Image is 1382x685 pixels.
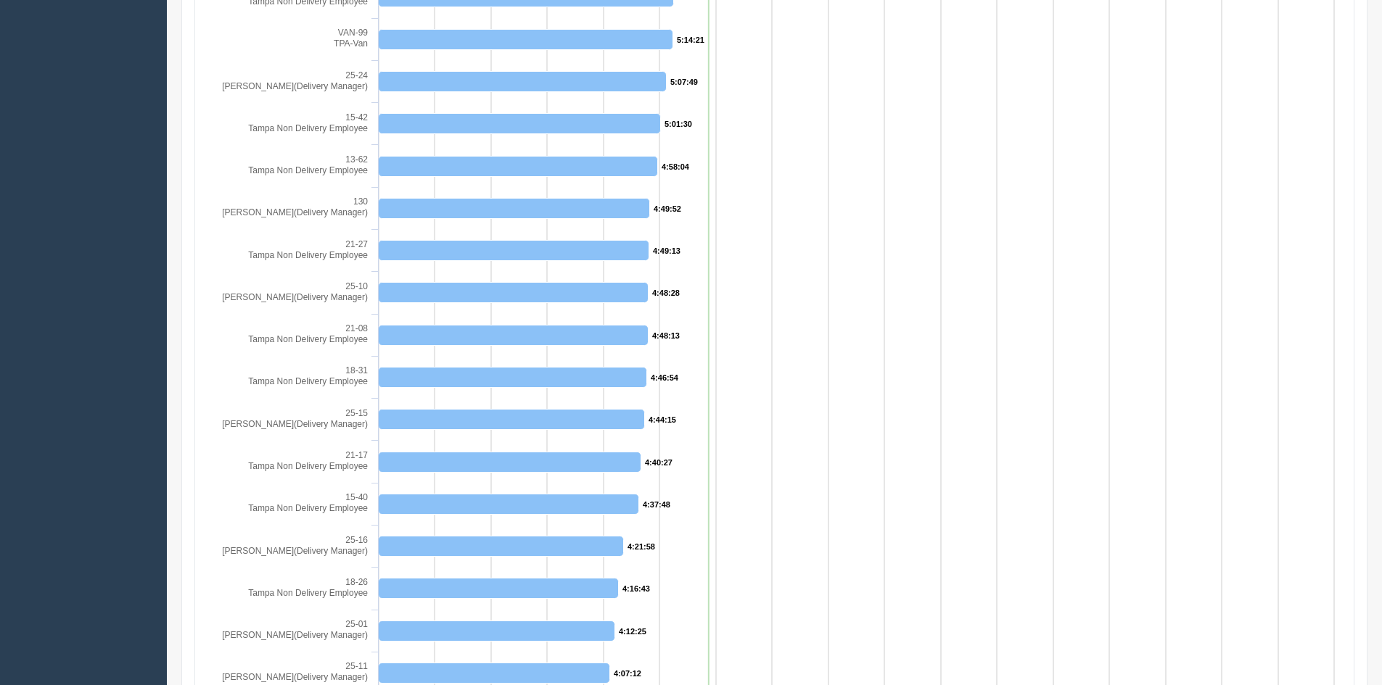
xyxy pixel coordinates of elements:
tspan: [PERSON_NAME](Delivery Manager) [222,207,368,217]
tspan: [PERSON_NAME](Delivery Manager) [222,292,368,302]
tspan: 25-15 [345,408,368,418]
tspan: 4:46:54 [651,373,679,382]
tspan: 25-24 [345,70,368,80]
tspan: 18-26 [345,577,368,587]
tspan: Tampa Non Delivery Employee [248,503,368,513]
tspan: 15-40 [345,492,368,502]
tspan: [PERSON_NAME](Delivery Manager) [222,630,368,640]
tspan: 4:21:58 [628,542,655,551]
tspan: 25-11 [345,661,368,671]
tspan: Tampa Non Delivery Employee [248,123,368,133]
tspan: 4:44:15 [649,415,676,424]
tspan: 4:12:25 [619,627,646,636]
tspan: 4:07:12 [614,669,641,678]
tspan: 130 [353,196,368,207]
tspan: VAN-99 [338,28,368,38]
tspan: 4:37:48 [643,500,670,509]
tspan: 21-27 [345,239,368,249]
tspan: TPA-Van [334,38,368,49]
tspan: 18-31 [345,365,368,375]
tspan: 13-62 [345,154,368,165]
tspan: Tampa Non Delivery Employee [248,588,368,598]
tspan: Tampa Non Delivery Employee [248,334,368,344]
tspan: 21-17 [345,450,368,460]
tspan: 5:07:49 [670,78,698,86]
tspan: Tampa Non Delivery Employee [248,461,368,471]
tspan: Tampa Non Delivery Employee [248,376,368,386]
tspan: [PERSON_NAME](Delivery Manager) [222,81,368,91]
tspan: [PERSON_NAME](Delivery Manager) [222,419,368,429]
tspan: 5:14:21 [677,36,704,44]
tspan: 4:48:13 [652,331,680,340]
tspan: [PERSON_NAME](Delivery Manager) [222,546,368,556]
tspan: 4:49:52 [654,204,681,213]
tspan: 25-16 [345,535,368,545]
tspan: Tampa Non Delivery Employee [248,250,368,260]
tspan: 4:16:43 [622,584,650,593]
tspan: 25-01 [345,619,368,629]
tspan: 25-10 [345,281,368,291]
tspan: [PERSON_NAME](Delivery Manager) [222,672,368,682]
tspan: 4:58:04 [662,162,690,171]
tspan: Tampa Non Delivery Employee [248,165,368,175]
tspan: 4:48:28 [652,288,680,297]
tspan: 4:40:27 [645,458,673,467]
tspan: 4:49:13 [653,246,680,255]
tspan: 5:01:30 [665,120,692,128]
tspan: 21-08 [345,323,368,333]
tspan: 15-42 [345,112,368,123]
